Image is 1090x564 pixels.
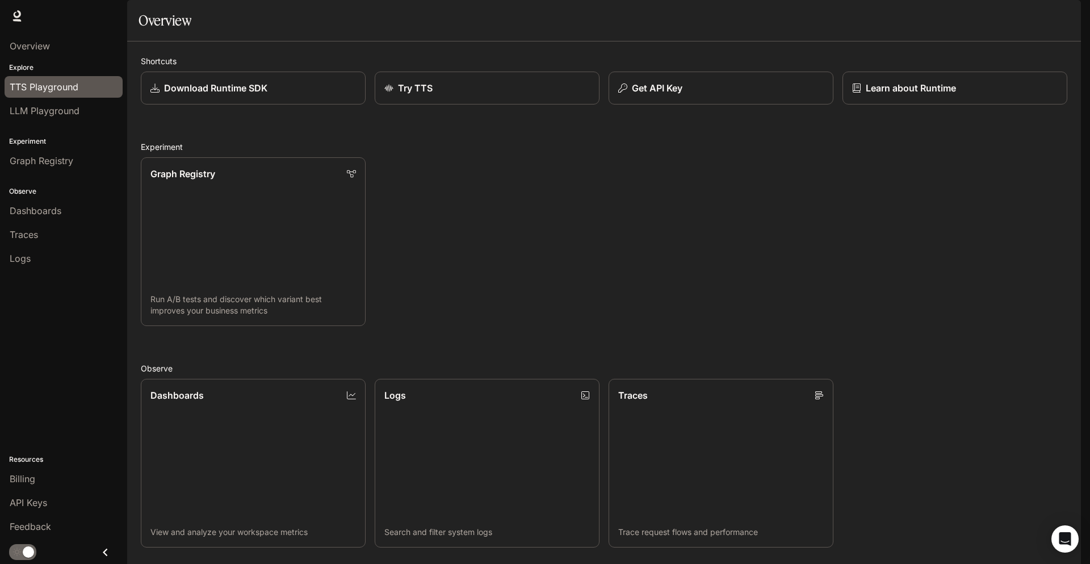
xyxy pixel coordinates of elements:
[150,527,356,538] p: View and analyze your workspace metrics
[384,527,590,538] p: Search and filter system logs
[618,388,648,402] p: Traces
[141,141,1067,153] h2: Experiment
[375,72,599,105] a: Try TTS
[618,527,824,538] p: Trace request flows and performance
[141,72,366,105] a: Download Runtime SDK
[375,379,599,548] a: LogsSearch and filter system logs
[842,72,1067,105] a: Learn about Runtime
[866,81,956,95] p: Learn about Runtime
[141,362,1067,374] h2: Observe
[632,81,682,95] p: Get API Key
[609,72,833,105] button: Get API Key
[384,388,406,402] p: Logs
[141,55,1067,67] h2: Shortcuts
[609,379,833,548] a: TracesTrace request flows and performance
[398,81,433,95] p: Try TTS
[1051,525,1079,553] div: Open Intercom Messenger
[150,167,215,181] p: Graph Registry
[141,379,366,548] a: DashboardsView and analyze your workspace metrics
[164,81,267,95] p: Download Runtime SDK
[141,157,366,326] a: Graph RegistryRun A/B tests and discover which variant best improves your business metrics
[150,294,356,316] p: Run A/B tests and discover which variant best improves your business metrics
[150,388,204,402] p: Dashboards
[139,9,191,32] h1: Overview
